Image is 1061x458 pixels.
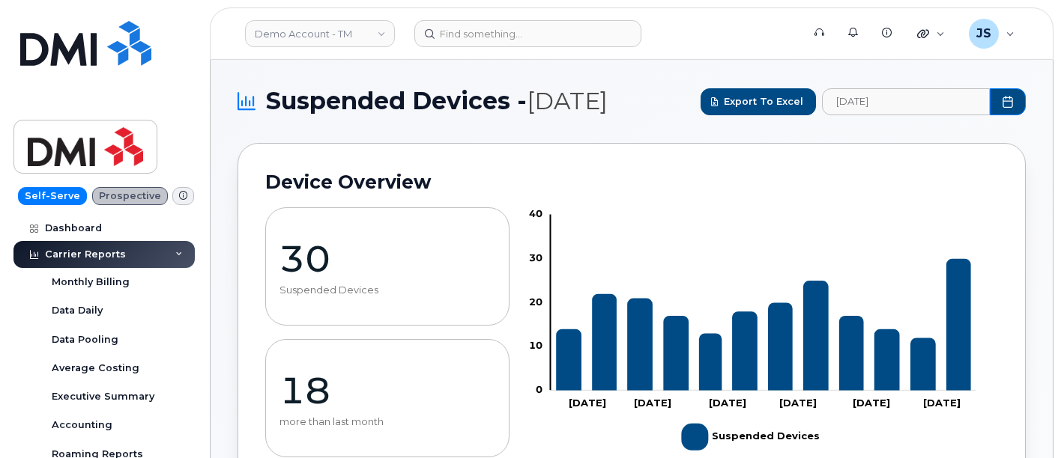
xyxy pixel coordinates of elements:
input: archived_billing_data [822,88,990,115]
tspan: [DATE] [569,397,606,409]
tspan: [DATE] [853,397,891,409]
g: Suspended Devices [557,259,972,391]
tspan: 10 [529,339,542,351]
p: Suspended Devices [279,284,495,296]
tspan: 20 [529,296,542,308]
button: Choose Date [990,88,1026,115]
p: more than last month [279,416,495,428]
button: Export to Excel [701,88,816,115]
span: [DATE] [527,87,608,115]
p: 18 [279,368,495,413]
span: Suspended Devices - [266,87,608,116]
tspan: 0 [536,383,542,395]
h2: Device Overview [265,171,998,193]
span: Export to Excel [724,94,803,109]
tspan: [DATE] [779,397,817,409]
p: 30 [279,236,495,281]
g: Suspended Devices [682,418,820,457]
tspan: [DATE] [634,397,671,409]
g: Legend [682,418,820,457]
tspan: [DATE] [709,397,746,409]
g: Chart [529,207,976,457]
tspan: 30 [529,251,542,263]
tspan: 40 [529,207,542,219]
tspan: [DATE] [924,397,961,409]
